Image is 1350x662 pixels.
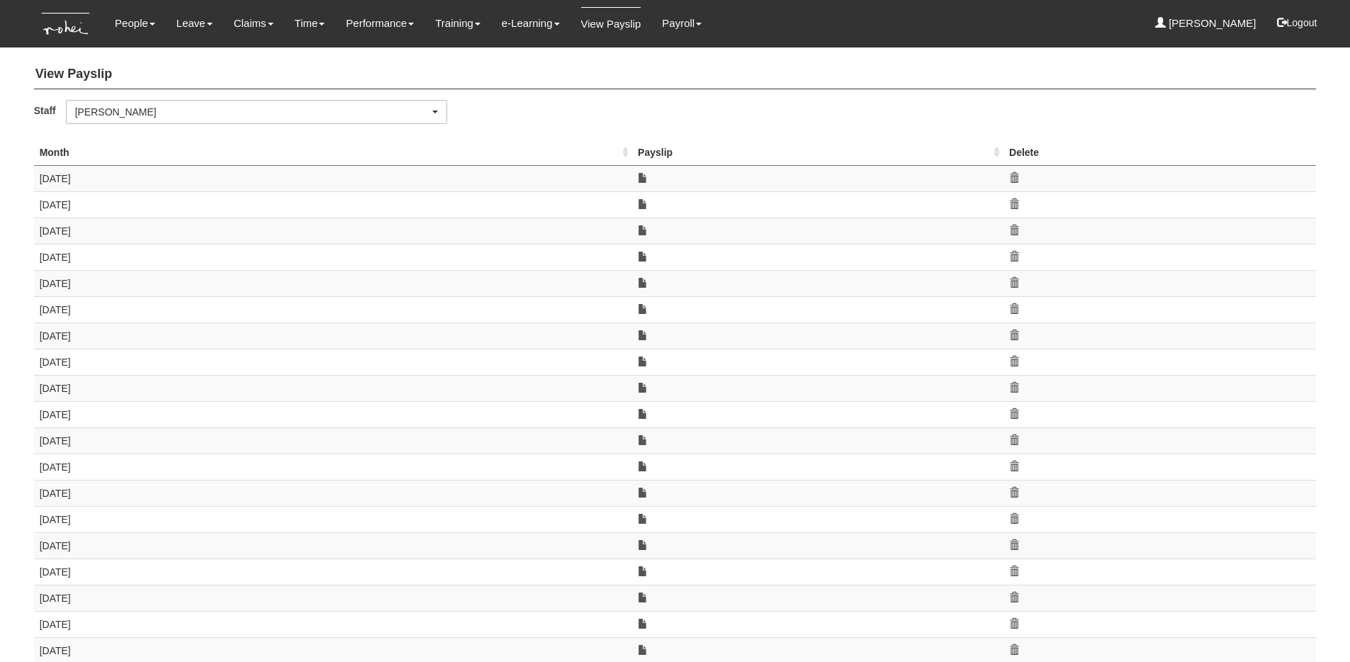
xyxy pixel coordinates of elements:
[34,454,632,480] td: [DATE]
[295,7,325,40] a: Time
[34,60,1317,89] h4: View Payslip
[581,7,641,40] a: View Payslip
[34,100,66,120] label: Staff
[234,7,274,40] a: Claims
[176,7,213,40] a: Leave
[34,585,632,611] td: [DATE]
[115,7,155,40] a: People
[1155,7,1256,40] a: [PERSON_NAME]
[34,296,632,322] td: [DATE]
[34,140,632,166] th: Month : activate to sort column ascending
[34,375,632,401] td: [DATE]
[34,244,632,270] td: [DATE]
[34,270,632,296] td: [DATE]
[34,401,632,427] td: [DATE]
[1267,6,1327,40] button: Logout
[1003,140,1316,166] th: Delete
[662,7,702,40] a: Payroll
[34,427,632,454] td: [DATE]
[34,322,632,349] td: [DATE]
[34,349,632,375] td: [DATE]
[34,611,632,637] td: [DATE]
[632,140,1003,166] th: Payslip : activate to sort column ascending
[34,480,632,506] td: [DATE]
[34,506,632,532] td: [DATE]
[34,559,632,585] td: [DATE]
[75,105,429,119] div: [PERSON_NAME]
[34,191,632,218] td: [DATE]
[435,7,480,40] a: Training
[34,532,632,559] td: [DATE]
[34,165,632,191] td: [DATE]
[502,7,560,40] a: e-Learning
[346,7,414,40] a: Performance
[34,218,632,244] td: [DATE]
[66,100,447,124] button: [PERSON_NAME]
